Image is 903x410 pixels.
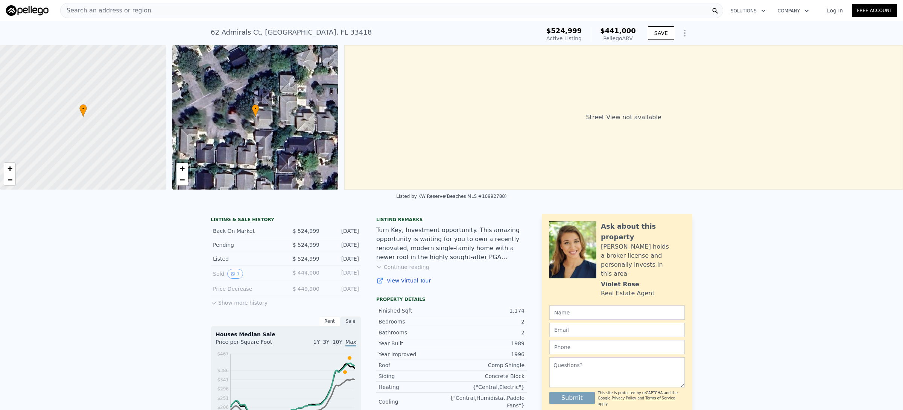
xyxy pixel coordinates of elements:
div: Pellego ARV [600,35,636,42]
button: Company [772,4,815,18]
div: [DATE] [325,227,359,235]
a: Log In [818,7,852,14]
div: LISTING & SALE HISTORY [211,217,361,224]
div: Year Built [379,340,451,347]
div: Houses Median Sale [216,331,356,338]
tspan: $386 [217,368,229,373]
div: 2 [451,318,524,325]
button: Submit [549,392,595,404]
img: Pellego [6,5,49,16]
div: Concrete Block [451,372,524,380]
a: Privacy Policy [612,396,636,400]
div: 62 Admirals Ct , [GEOGRAPHIC_DATA] , FL 33418 [211,27,372,38]
a: Zoom out [4,174,15,185]
tspan: $341 [217,377,229,383]
span: $524,999 [546,27,582,35]
a: Zoom out [176,174,188,185]
div: [PERSON_NAME] holds a broker license and personally invests in this area [601,242,685,278]
span: $441,000 [600,27,636,35]
div: {"Central,Humidistat,Paddle Fans"} [450,394,524,409]
div: [DATE] [325,285,359,293]
div: Pending [213,241,280,249]
span: $ 524,999 [293,242,319,248]
div: Bathrooms [379,329,451,336]
div: 1996 [451,351,524,358]
button: View historical data [227,269,243,279]
div: Listed [213,255,280,263]
div: Sale [340,316,361,326]
div: Comp Shingle [451,361,524,369]
span: Max [345,339,356,346]
a: Free Account [852,4,897,17]
div: Siding [379,372,451,380]
a: Terms of Service [645,396,675,400]
input: Phone [549,340,685,354]
div: Price per Square Foot [216,338,286,350]
button: Solutions [725,4,772,18]
span: $ 524,999 [293,256,319,262]
span: − [179,175,184,184]
div: Roof [379,361,451,369]
div: Bedrooms [379,318,451,325]
div: Listed by KW Reserve (Beaches MLS #10992788) [396,194,506,199]
button: Continue reading [376,263,429,271]
div: Cooling [379,398,450,405]
div: Price Decrease [213,285,280,293]
a: View Virtual Tour [376,277,527,284]
div: 1989 [451,340,524,347]
button: SAVE [648,26,674,40]
div: Back On Market [213,227,280,235]
div: Finished Sqft [379,307,451,314]
span: − [8,175,12,184]
div: [DATE] [325,269,359,279]
div: Sold [213,269,280,279]
a: Zoom in [176,163,188,174]
span: $ 524,999 [293,228,319,234]
div: • [79,104,87,117]
span: Search an address or region [61,6,151,15]
div: 2 [451,329,524,336]
tspan: $296 [217,386,229,392]
div: Real Estate Agent [601,289,655,298]
span: 10Y [333,339,342,345]
input: Name [549,305,685,320]
span: • [252,105,259,112]
div: Year Improved [379,351,451,358]
div: Rent [319,316,340,326]
div: • [252,104,259,117]
tspan: $467 [217,351,229,357]
div: Listing remarks [376,217,527,223]
div: This site is protected by reCAPTCHA and the Google and apply. [598,390,685,407]
span: $ 449,900 [293,286,319,292]
span: 3Y [323,339,329,345]
div: Violet Rose [601,280,639,289]
div: Ask about this property [601,221,685,242]
span: + [8,164,12,173]
div: 1,174 [451,307,524,314]
tspan: $206 [217,405,229,410]
span: Active Listing [546,35,582,41]
div: Heating [379,383,451,391]
input: Email [549,323,685,337]
span: 1Y [313,339,320,345]
span: • [79,105,87,112]
a: Zoom in [4,163,15,174]
div: {"Central,Electric"} [451,383,524,391]
span: + [179,164,184,173]
span: $ 444,000 [293,270,319,276]
button: Show Options [677,26,692,41]
button: Show more history [211,296,268,307]
div: Property details [376,296,527,302]
tspan: $251 [217,396,229,401]
div: [DATE] [325,255,359,263]
div: Turn Key, Investment opportunity. This amazing opportunity is waiting for you to own a recently r... [376,226,527,262]
div: [DATE] [325,241,359,249]
div: Street View not available [344,45,903,190]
